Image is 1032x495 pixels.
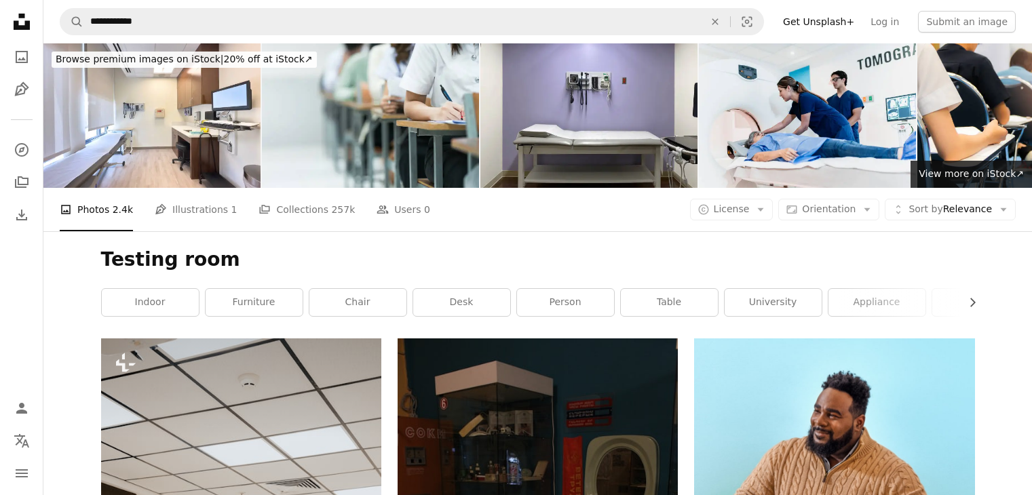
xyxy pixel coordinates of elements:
[8,395,35,422] a: Log in / Sign up
[909,203,942,214] span: Sort by
[517,289,614,316] a: person
[480,43,697,188] img: Doctor's room
[909,203,992,216] span: Relevance
[862,11,907,33] a: Log in
[8,460,35,487] button: Menu
[690,199,773,220] button: License
[377,188,430,231] a: Users 0
[101,248,975,272] h1: Testing room
[8,76,35,103] a: Illustrations
[714,203,750,214] span: License
[43,43,325,76] a: Browse premium images on iStock|20% off at iStock↗
[621,289,718,316] a: table
[960,289,975,316] button: scroll list to the right
[259,188,355,231] a: Collections 257k
[700,9,730,35] button: Clear
[725,289,822,316] a: university
[919,168,1024,179] span: View more on iStock ↗
[331,202,355,217] span: 257k
[8,43,35,71] a: Photos
[309,289,406,316] a: chair
[932,289,1029,316] a: usa
[56,54,223,64] span: Browse premium images on iStock |
[802,203,856,214] span: Orientation
[102,289,199,316] a: indoor
[262,43,479,188] img: Students Taking Exam in Classroom Setting. Students in uniforms are seated in a classroom, writin...
[60,8,764,35] form: Find visuals sitewide
[424,202,430,217] span: 0
[43,43,261,188] img: Exam room
[8,427,35,454] button: Language
[206,289,303,316] a: furniture
[155,188,237,231] a: Illustrations 1
[8,169,35,196] a: Collections
[231,202,237,217] span: 1
[60,9,83,35] button: Search Unsplash
[828,289,925,316] a: appliance
[56,54,313,64] span: 20% off at iStock ↗
[885,199,1016,220] button: Sort byRelevance
[699,43,916,188] img: Female nurse talking while preparing patient for a tomography exam at hospital
[8,201,35,229] a: Download History
[413,289,510,316] a: desk
[778,199,879,220] button: Orientation
[8,136,35,163] a: Explore
[918,11,1016,33] button: Submit an image
[911,161,1032,188] a: View more on iStock↗
[731,9,763,35] button: Visual search
[775,11,862,33] a: Get Unsplash+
